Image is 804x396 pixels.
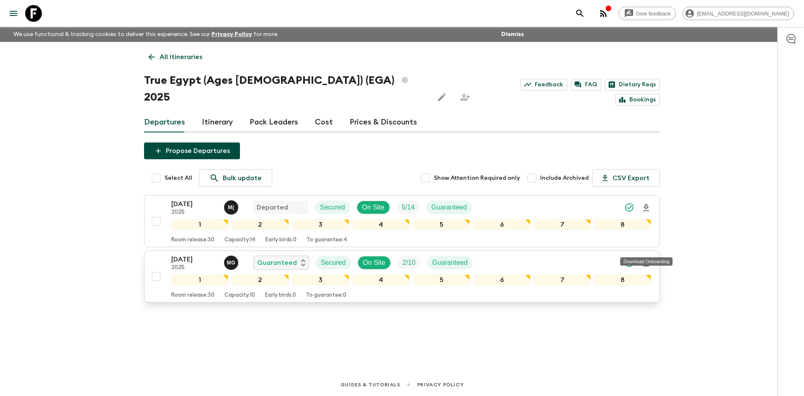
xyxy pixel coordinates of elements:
[257,202,288,212] p: Departed
[265,292,296,299] p: Early birds: 0
[292,219,349,230] div: 3
[171,219,228,230] div: 1
[144,142,240,159] button: Propose Departures
[432,258,468,268] p: Guaranteed
[171,254,217,264] p: [DATE]
[224,203,240,210] span: Migo (Maged) Nabil
[363,258,385,268] p: On Site
[307,237,347,243] p: To guarantee: 4
[413,219,470,230] div: 5
[224,237,255,243] p: Capacity: 14
[620,257,673,266] div: Download Onboarding
[315,112,333,132] a: Cost
[315,201,350,214] div: Secured
[350,112,417,132] a: Prices & Discounts
[571,79,601,91] a: FAQ
[316,256,351,269] div: Secured
[534,274,591,285] div: 7
[353,219,410,230] div: 4
[431,202,467,212] p: Guaranteed
[224,258,240,265] span: Mona Gomaa
[306,292,346,299] p: To guarantee: 0
[433,89,450,106] button: Edit this itinerary
[171,264,217,271] p: 2025
[572,5,588,22] button: search adventures
[605,79,660,91] a: Dietary Reqs
[144,72,427,106] h1: True Egypt (Ages [DEMOGRAPHIC_DATA]) (EGA) 2025
[232,219,289,230] div: 2
[265,237,296,243] p: Early birds: 0
[340,380,400,389] a: Guides & Tutorials
[171,274,228,285] div: 1
[615,94,660,106] a: Bookings
[250,112,298,132] a: Pack Leaders
[171,292,214,299] p: Room release: 30
[624,202,634,212] svg: Synced Successfully
[353,274,410,285] div: 4
[594,274,651,285] div: 8
[358,256,391,269] div: On Site
[473,219,530,230] div: 6
[402,258,415,268] p: 2 / 10
[521,79,567,91] a: Feedback
[417,380,464,389] a: Privacy Policy
[224,256,240,270] button: MG
[362,202,384,212] p: On Site
[594,219,651,230] div: 8
[320,202,345,212] p: Secured
[211,31,252,37] a: Privacy Policy
[224,292,255,299] p: Capacity: 10
[202,112,233,132] a: Itinerary
[473,274,530,285] div: 6
[223,173,262,183] p: Bulk update
[199,169,272,187] a: Bulk update
[592,169,660,187] button: CSV Export
[232,274,289,285] div: 2
[692,10,794,17] span: [EMAIL_ADDRESS][DOMAIN_NAME]
[618,7,676,20] a: Give feedback
[292,274,349,285] div: 3
[413,274,470,285] div: 5
[171,209,217,216] p: 2025
[397,256,420,269] div: Trip Fill
[631,10,675,17] span: Give feedback
[160,52,202,62] p: All itineraries
[144,195,660,247] button: [DATE]2025Migo (Maged) Nabil DepartedSecuredOn SiteTrip FillGuaranteed12345678Room release:30Capa...
[434,174,520,182] span: Show Attention Required only
[457,89,474,106] span: Share this itinerary
[144,49,207,65] a: All itineraries
[144,112,185,132] a: Departures
[227,259,236,266] p: M G
[171,199,217,209] p: [DATE]
[357,201,390,214] div: On Site
[10,27,282,42] p: We use functional & tracking cookies to deliver this experience. See our for more.
[5,5,22,22] button: menu
[402,202,415,212] p: 5 / 14
[321,258,346,268] p: Secured
[534,219,591,230] div: 7
[540,174,589,182] span: Include Archived
[397,201,420,214] div: Trip Fill
[257,258,297,268] p: Guaranteed
[683,7,794,20] div: [EMAIL_ADDRESS][DOMAIN_NAME]
[144,251,660,303] button: [DATE]2025Mona GomaaGuaranteedSecuredOn SiteTrip FillGuaranteed12345678Room release:30Capacity:10...
[171,237,214,243] p: Room release: 30
[641,203,651,213] svg: Download Onboarding
[165,174,192,182] span: Select All
[499,28,526,40] button: Dismiss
